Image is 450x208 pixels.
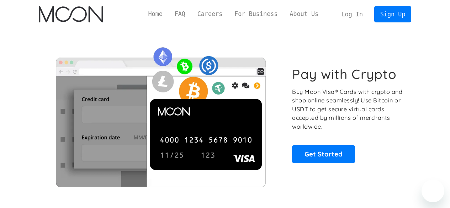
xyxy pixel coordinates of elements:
a: For Business [228,10,284,18]
a: home [39,6,103,22]
a: Log In [335,6,369,22]
a: Home [142,10,169,18]
p: Buy Moon Visa® Cards with crypto and shop online seamlessly! Use Bitcoin or USDT to get secure vi... [292,87,403,131]
h1: Pay with Crypto [292,66,397,82]
a: Sign Up [374,6,411,22]
img: Moon Logo [39,6,103,22]
a: FAQ [169,10,191,18]
a: Careers [191,10,228,18]
a: About Us [284,10,324,18]
a: Get Started [292,145,355,163]
iframe: Button to launch messaging window [422,180,444,202]
img: Moon Cards let you spend your crypto anywhere Visa is accepted. [39,42,282,187]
